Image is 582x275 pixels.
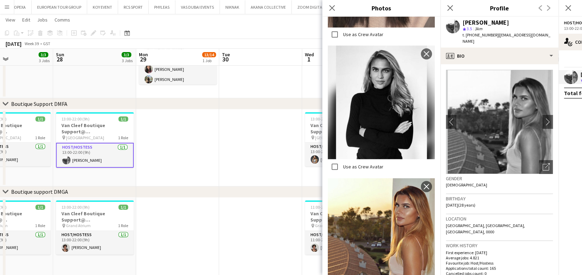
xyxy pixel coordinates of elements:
[310,116,339,122] span: 13:00-22:00 (9h)
[342,164,383,170] label: Use as Crew Avatar
[446,255,553,260] p: Average jobs: 4.821
[118,135,128,140] span: 1 Role
[34,15,50,24] a: Jobs
[292,0,330,14] button: ZOOM DIGITAL
[463,32,499,37] span: t. [PHONE_NUMBER]
[35,116,45,122] span: 1/1
[446,175,553,182] h3: Gender
[305,143,383,166] app-card-role: Host/Hostess1/113:00-22:00 (9h)[PERSON_NAME]
[322,3,440,12] h3: Photos
[222,51,230,58] span: Tue
[467,26,472,31] span: 3.5
[122,58,133,63] div: 3 Jobs
[37,17,48,23] span: Jobs
[22,17,30,23] span: Edit
[139,51,148,58] span: Mon
[202,58,216,63] div: 1 Job
[328,45,435,160] img: Crew photo 636695
[539,160,553,174] div: Open photos pop-in
[342,31,383,37] label: Use as Crew Avatar
[118,0,149,14] button: RCS SPORT
[3,15,18,24] a: View
[138,55,148,63] span: 29
[61,205,90,210] span: 13:00-22:00 (9h)
[35,135,45,140] span: 1 Role
[56,143,134,168] app-card-role: Host/Hostess1/113:00-22:00 (9h)[PERSON_NAME]
[56,112,134,168] app-job-card: 13:00-22:00 (9h)1/1Van Cleef Boutique Support@ [GEOGRAPHIC_DATA] [GEOGRAPHIC_DATA]1 RoleHost/Host...
[440,3,558,12] h3: Profile
[463,32,550,44] span: | [EMAIL_ADDRESS][DOMAIN_NAME]
[305,51,314,58] span: Wed
[310,205,339,210] span: 11:00-20:00 (9h)
[221,55,230,63] span: 30
[446,250,553,255] p: First experience: [DATE]
[315,223,340,228] span: Grand Atrium
[440,48,558,64] div: Bio
[446,202,475,208] span: [DATE] (28 years)
[87,0,118,14] button: KOY EVENT
[139,12,217,147] app-card-role: Host/Hostess12/1215:00-17:00 (2h)[PERSON_NAME][PERSON_NAME] al balah[PERSON_NAME][PERSON_NAME][PE...
[56,200,134,255] app-job-card: 13:00-22:00 (9h)1/1Van Cleef Boutique Support@ [GEOGRAPHIC_DATA] Grand Atrium1 RoleHost/Hostess1/...
[55,17,70,23] span: Comms
[11,188,68,195] div: Boutique support DMGA
[19,15,33,24] a: Edit
[446,223,525,234] span: [GEOGRAPHIC_DATA], [GEOGRAPHIC_DATA], [GEOGRAPHIC_DATA], 0000
[446,70,553,174] img: Crew avatar or photo
[315,135,353,140] span: [GEOGRAPHIC_DATA]
[305,122,383,135] h3: Van Cleef Boutique Support@ [GEOGRAPHIC_DATA]
[149,0,175,14] button: PHYLEAS
[446,182,487,187] span: [DEMOGRAPHIC_DATA]
[305,112,383,166] app-job-card: 13:00-22:00 (9h)1/1Van Cleef Boutique Support@ [GEOGRAPHIC_DATA] [GEOGRAPHIC_DATA]1 RoleHost/Host...
[118,116,128,122] span: 1/1
[446,260,553,266] p: Favourite job: Host/Hostess
[56,210,134,223] h3: Van Cleef Boutique Support@ [GEOGRAPHIC_DATA]
[220,0,245,14] button: NIKNAK
[43,41,50,46] div: GST
[446,195,553,202] h3: Birthday
[202,52,216,57] span: 13/14
[11,100,67,107] div: Boutique Support DMFA
[66,135,104,140] span: [GEOGRAPHIC_DATA]
[55,55,64,63] span: 28
[305,200,383,255] app-job-card: 11:00-20:00 (9h)1/1Van Cleef Boutique Support@ [GEOGRAPHIC_DATA] Grand Atrium1 RoleHost/Hostess1/...
[305,231,383,255] app-card-role: Host/Hostess1/111:00-20:00 (9h)[PERSON_NAME]
[305,210,383,223] h3: Van Cleef Boutique Support@ [GEOGRAPHIC_DATA]
[23,41,40,46] span: Week 39
[6,0,32,14] button: SOPEXA
[56,122,134,135] h3: Van Cleef Boutique Support@ [GEOGRAPHIC_DATA]
[35,223,45,228] span: 1 Role
[446,242,553,249] h3: Work history
[446,216,553,222] h3: Location
[6,17,15,23] span: View
[39,52,48,57] span: 3/3
[122,52,131,57] span: 3/3
[56,51,64,58] span: Sun
[56,231,134,255] app-card-role: Host/Hostess1/113:00-22:00 (9h)[PERSON_NAME]
[304,55,314,63] span: 1
[118,205,128,210] span: 1/1
[32,0,87,14] button: EUROPEAN TOUR GROUP
[473,26,484,31] span: 3km
[446,266,553,271] p: Applications total count: 165
[245,0,292,14] button: AKANA COLLECTIVE
[118,223,128,228] span: 1 Role
[52,15,73,24] a: Comms
[61,116,90,122] span: 13:00-22:00 (9h)
[6,40,22,47] div: [DATE]
[66,223,91,228] span: Grand Atrium
[39,58,50,63] div: 3 Jobs
[175,0,220,14] button: VAS DUBAI EVENTS
[35,205,45,210] span: 1/1
[463,19,509,26] div: [PERSON_NAME]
